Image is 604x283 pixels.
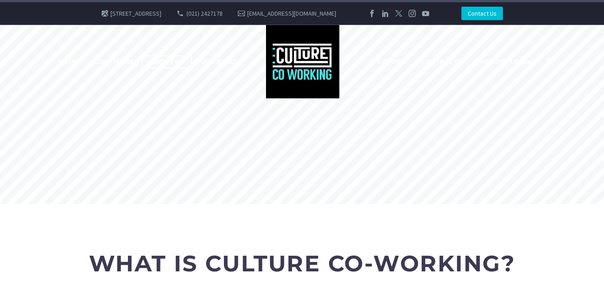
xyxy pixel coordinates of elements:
[266,25,339,98] img: Culture Co-Working
[41,248,564,279] h1: WHAT IS CULTURE CO-WORKING?
[247,9,336,17] a: [EMAIL_ADDRESS][DOMAIN_NAME]
[186,9,223,17] a: (021) 2427178
[51,56,85,68] a: HOME
[88,56,140,68] a: LOCATIONS
[93,7,169,20] div: [STREET_ADDRESS]
[473,56,538,68] a: MEMBER LOGIN
[414,56,470,68] a: CONTACT US
[363,56,411,68] a: WE OFFER
[461,7,503,20] a: Contact Us
[139,134,463,160] rs-layer: Flexible, modern work life
[142,55,192,68] a: ABOUT US
[194,56,242,68] a: OUR BLOG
